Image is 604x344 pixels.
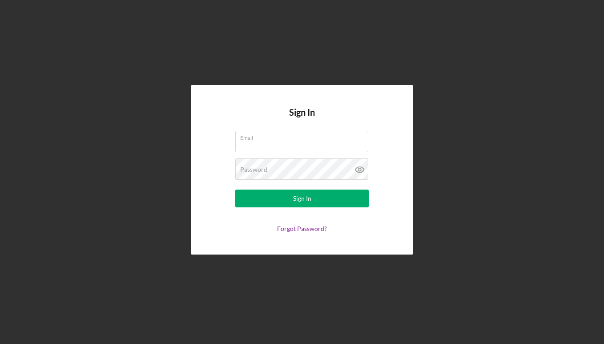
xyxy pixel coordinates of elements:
[293,190,311,207] div: Sign In
[240,166,267,173] label: Password
[240,131,368,141] label: Email
[235,190,369,207] button: Sign In
[277,225,327,232] a: Forgot Password?
[289,107,315,131] h4: Sign In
